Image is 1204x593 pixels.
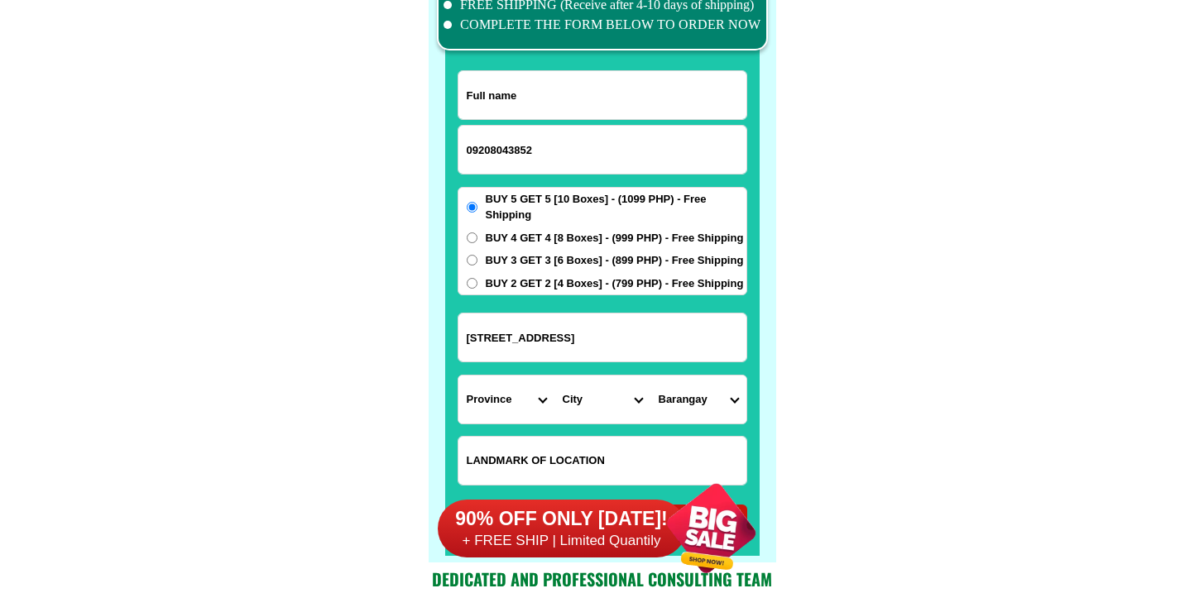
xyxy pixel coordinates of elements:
[458,375,554,423] select: Select province
[458,71,746,119] input: Input full_name
[458,437,746,485] input: Input LANDMARKOFLOCATION
[486,230,744,246] span: BUY 4 GET 4 [8 Boxes] - (999 PHP) - Free Shipping
[458,126,746,174] input: Input phone_number
[486,275,744,292] span: BUY 2 GET 2 [4 Boxes] - (799 PHP) - Free Shipping
[467,202,477,213] input: BUY 5 GET 5 [10 Boxes] - (1099 PHP) - Free Shipping
[650,375,746,423] select: Select commune
[467,232,477,243] input: BUY 4 GET 4 [8 Boxes] - (999 PHP) - Free Shipping
[458,313,746,361] input: Input address
[429,567,776,591] h2: Dedicated and professional consulting team
[438,507,686,532] h6: 90% OFF ONLY [DATE]!
[467,278,477,289] input: BUY 2 GET 2 [4 Boxes] - (799 PHP) - Free Shipping
[486,252,744,269] span: BUY 3 GET 3 [6 Boxes] - (899 PHP) - Free Shipping
[438,532,686,550] h6: + FREE SHIP | Limited Quantily
[554,375,650,423] select: Select district
[467,255,477,265] input: BUY 3 GET 3 [6 Boxes] - (899 PHP) - Free Shipping
[444,15,761,35] li: COMPLETE THE FORM BELOW TO ORDER NOW
[486,191,746,223] span: BUY 5 GET 5 [10 Boxes] - (1099 PHP) - Free Shipping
